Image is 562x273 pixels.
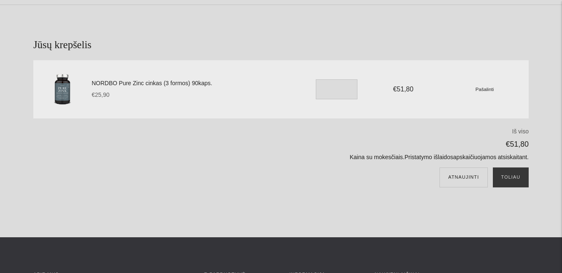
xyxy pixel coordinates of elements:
[207,138,529,151] p: €51,80
[207,152,529,162] p: Kaina su mokesčiais. apskaičiuojamos atsiskaitant.
[207,127,529,137] p: Iš viso
[92,79,298,89] a: NORDBO Pure Zinc cinkas (3 formos) 90kaps.
[316,79,357,99] input: Translation missing: en.cart.general.item_quantity
[92,90,298,100] div: €25,90
[42,69,83,110] img: NORDBO Pure Zinc cinkas (3 formos) 90kaps.
[493,167,529,187] button: Toliau
[440,167,488,187] button: Atnaujinti
[475,86,494,92] small: Pašalinti
[405,154,453,160] a: Pristatymo išlaidos
[33,38,529,52] h1: Jūsų krepšelis
[475,86,494,92] a: Pašalinti
[367,84,439,95] div: €51,80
